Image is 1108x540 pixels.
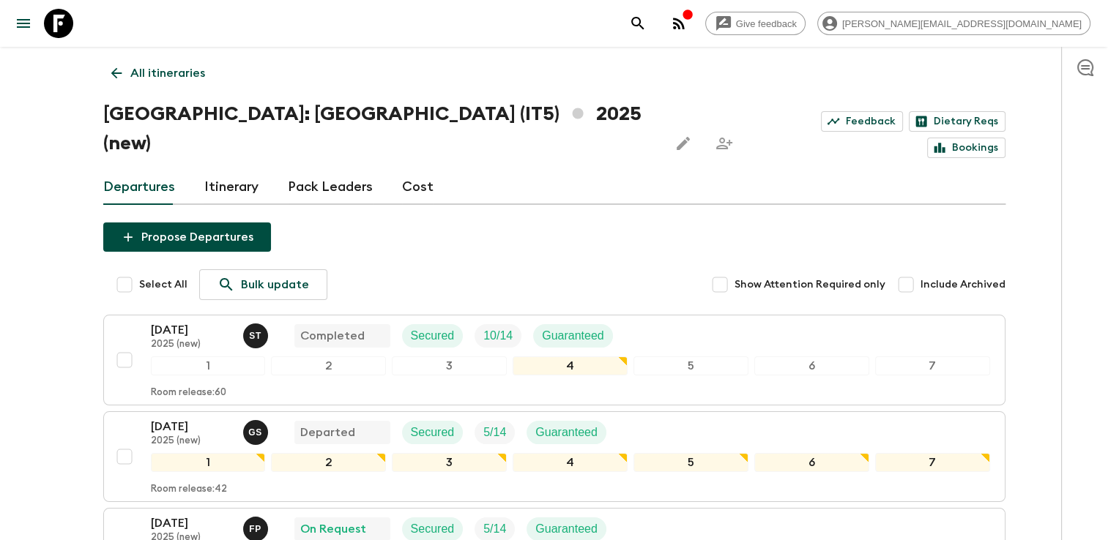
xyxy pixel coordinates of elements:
[271,453,386,472] div: 2
[243,424,271,436] span: Gianluca Savarino
[411,520,455,538] p: Secured
[821,111,903,132] a: Feedback
[9,9,38,38] button: menu
[151,387,226,399] p: Room release: 60
[300,327,365,345] p: Completed
[130,64,205,82] p: All itineraries
[151,339,231,350] p: 2025 (new)
[475,421,515,444] div: Trip Fill
[921,277,1005,292] span: Include Archived
[834,18,1090,29] span: [PERSON_NAME][EMAIL_ADDRESS][DOMAIN_NAME]
[735,277,885,292] span: Show Attention Required only
[249,523,261,535] p: F P
[392,356,507,375] div: 3
[623,9,652,38] button: search adventures
[754,356,869,375] div: 6
[875,356,990,375] div: 7
[402,170,434,205] a: Cost
[103,170,175,205] a: Departures
[669,129,698,158] button: Edit this itinerary
[927,138,1005,158] a: Bookings
[411,327,455,345] p: Secured
[300,520,366,538] p: On Request
[151,435,231,447] p: 2025 (new)
[542,327,604,345] p: Guaranteed
[475,324,521,348] div: Trip Fill
[875,453,990,472] div: 7
[483,327,513,345] p: 10 / 14
[151,484,227,495] p: Room release: 42
[705,12,806,35] a: Give feedback
[151,453,266,472] div: 1
[243,521,271,533] span: Federico Poletti
[241,276,309,293] p: Bulk update
[103,411,1005,502] button: [DATE]2025 (new)Gianluca SavarinoDepartedSecuredTrip FillGuaranteed1234567Room release:42
[103,59,213,88] a: All itineraries
[535,424,598,441] p: Guaranteed
[243,328,271,340] span: Simona Timpanaro
[633,453,748,472] div: 5
[483,520,506,538] p: 5 / 14
[103,100,658,158] h1: [GEOGRAPHIC_DATA]: [GEOGRAPHIC_DATA] (IT5) 2025 (new)
[513,453,628,472] div: 4
[151,514,231,532] p: [DATE]
[535,520,598,538] p: Guaranteed
[199,269,327,300] a: Bulk update
[817,12,1090,35] div: [PERSON_NAME][EMAIL_ADDRESS][DOMAIN_NAME]
[151,356,266,375] div: 1
[728,18,805,29] span: Give feedback
[483,424,506,441] p: 5 / 14
[402,421,464,444] div: Secured
[754,453,869,472] div: 6
[271,356,386,375] div: 2
[103,315,1005,405] button: [DATE]2025 (new)Simona TimpanaroCompletedSecuredTrip FillGuaranteed1234567Room release:60
[411,424,455,441] p: Secured
[513,356,628,375] div: 4
[392,453,507,472] div: 3
[204,170,259,205] a: Itinerary
[909,111,1005,132] a: Dietary Reqs
[710,129,739,158] span: Share this itinerary
[633,356,748,375] div: 5
[151,418,231,435] p: [DATE]
[103,222,271,252] button: Propose Departures
[288,170,373,205] a: Pack Leaders
[300,424,355,441] p: Departed
[402,324,464,348] div: Secured
[139,277,187,292] span: Select All
[151,321,231,339] p: [DATE]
